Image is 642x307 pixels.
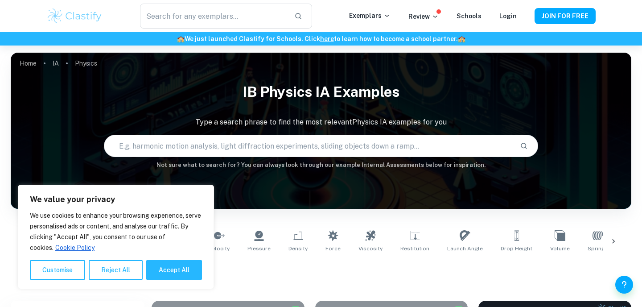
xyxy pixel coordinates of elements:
input: E.g. harmonic motion analysis, light diffraction experiments, sliding objects down a ramp... [104,133,513,158]
button: Accept All [146,260,202,280]
button: Search [516,138,531,153]
button: Customise [30,260,85,280]
h1: IB Physics IA examples [11,78,631,106]
img: Clastify logo [46,7,103,25]
span: Restitution [400,245,429,253]
p: We value your privacy [30,194,202,205]
a: Home [20,57,37,70]
span: Viscosity [358,245,383,253]
a: here [320,35,334,42]
span: Velocity [209,245,230,253]
span: 🏫 [177,35,185,42]
a: IA [53,57,59,70]
button: JOIN FOR FREE [535,8,596,24]
span: 🏫 [458,35,465,42]
span: Launch Angle [447,245,483,253]
span: Springs [588,245,608,253]
a: Login [499,12,517,20]
button: Reject All [89,260,143,280]
h6: Not sure what to search for? You can always look through our example Internal Assessments below f... [11,161,631,170]
a: Schools [457,12,481,20]
h1: All Physics IA Examples [42,263,601,279]
a: Cookie Policy [55,244,95,252]
span: Drop Height [501,245,532,253]
button: Help and Feedback [615,276,633,294]
p: Review [408,12,439,21]
span: Volume [550,245,570,253]
p: Physics [75,58,97,68]
span: Pressure [247,245,271,253]
div: We value your privacy [18,185,214,289]
input: Search for any exemplars... [140,4,287,29]
p: Exemplars [349,11,391,21]
span: Force [325,245,341,253]
h6: We just launched Clastify for Schools. Click to learn how to become a school partner. [2,34,640,44]
p: Type a search phrase to find the most relevant Physics IA examples for you [11,117,631,128]
p: We use cookies to enhance your browsing experience, serve personalised ads or content, and analys... [30,210,202,253]
span: Density [288,245,308,253]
